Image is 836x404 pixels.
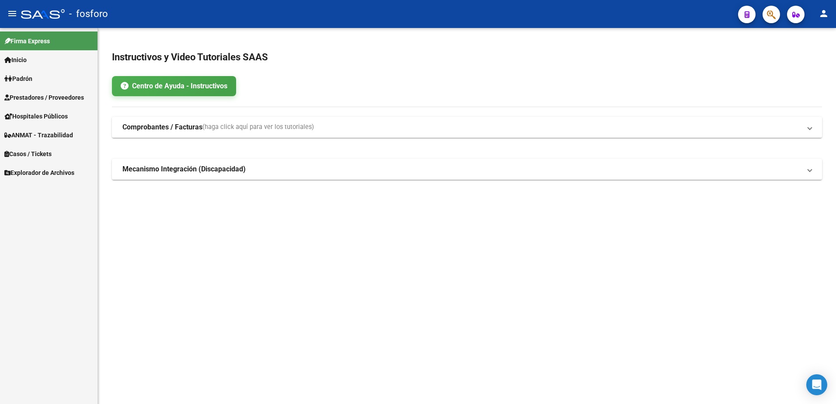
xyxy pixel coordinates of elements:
[4,130,73,140] span: ANMAT - Trazabilidad
[69,4,108,24] span: - fosforo
[7,8,17,19] mat-icon: menu
[122,122,202,132] strong: Comprobantes / Facturas
[806,374,827,395] div: Open Intercom Messenger
[112,76,236,96] a: Centro de Ayuda - Instructivos
[112,117,822,138] mat-expansion-panel-header: Comprobantes / Facturas(haga click aquí para ver los tutoriales)
[4,74,32,84] span: Padrón
[4,93,84,102] span: Prestadores / Proveedores
[122,164,246,174] strong: Mecanismo Integración (Discapacidad)
[819,8,829,19] mat-icon: person
[4,36,50,46] span: Firma Express
[112,49,822,66] h2: Instructivos y Video Tutoriales SAAS
[4,168,74,178] span: Explorador de Archivos
[112,159,822,180] mat-expansion-panel-header: Mecanismo Integración (Discapacidad)
[202,122,314,132] span: (haga click aquí para ver los tutoriales)
[4,149,52,159] span: Casos / Tickets
[4,111,68,121] span: Hospitales Públicos
[4,55,27,65] span: Inicio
